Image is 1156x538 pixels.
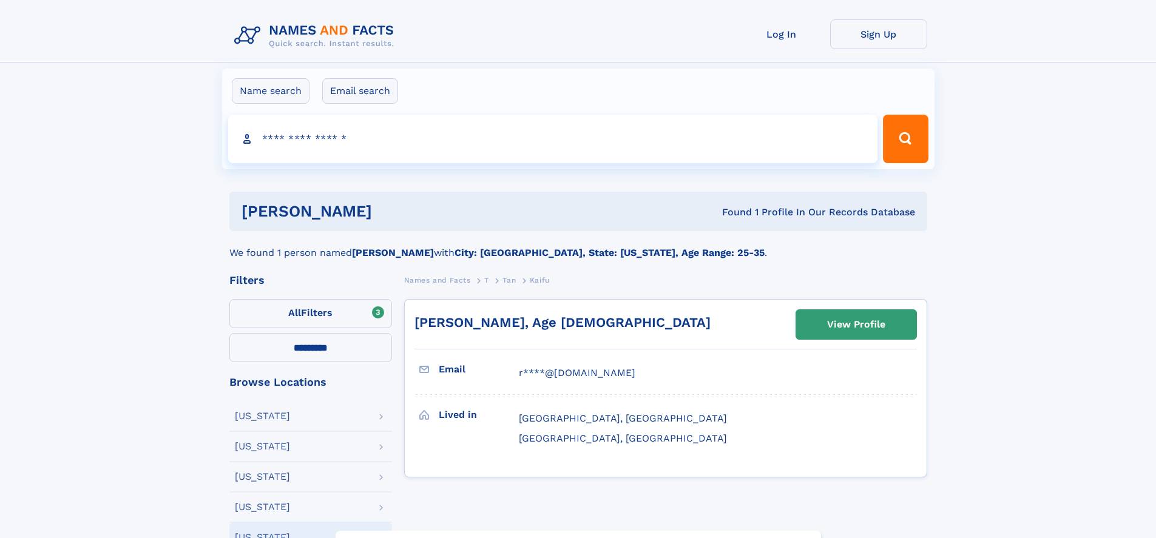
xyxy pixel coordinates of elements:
[404,272,471,287] a: Names and Facts
[235,411,290,421] div: [US_STATE]
[322,78,398,104] label: Email search
[519,432,727,444] span: [GEOGRAPHIC_DATA], [GEOGRAPHIC_DATA]
[547,206,915,219] div: Found 1 Profile In Our Records Database
[502,272,516,287] a: Tan
[232,78,309,104] label: Name search
[439,405,519,425] h3: Lived in
[827,311,885,338] div: View Profile
[519,412,727,424] span: [GEOGRAPHIC_DATA], [GEOGRAPHIC_DATA]
[502,276,516,284] span: Tan
[830,19,927,49] a: Sign Up
[229,19,404,52] img: Logo Names and Facts
[733,19,830,49] a: Log In
[796,310,916,339] a: View Profile
[229,377,392,388] div: Browse Locations
[229,299,392,328] label: Filters
[235,442,290,451] div: [US_STATE]
[228,115,878,163] input: search input
[484,272,489,287] a: T
[235,502,290,512] div: [US_STATE]
[883,115,928,163] button: Search Button
[484,276,489,284] span: T
[530,276,550,284] span: Kaifu
[229,275,392,286] div: Filters
[235,472,290,482] div: [US_STATE]
[455,247,765,258] b: City: [GEOGRAPHIC_DATA], State: [US_STATE], Age Range: 25-35
[288,307,301,318] span: All
[229,231,927,260] div: We found 1 person named with .
[352,247,434,258] b: [PERSON_NAME]
[439,359,519,380] h3: Email
[242,204,547,219] h1: [PERSON_NAME]
[414,315,711,330] a: [PERSON_NAME], Age [DEMOGRAPHIC_DATA]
